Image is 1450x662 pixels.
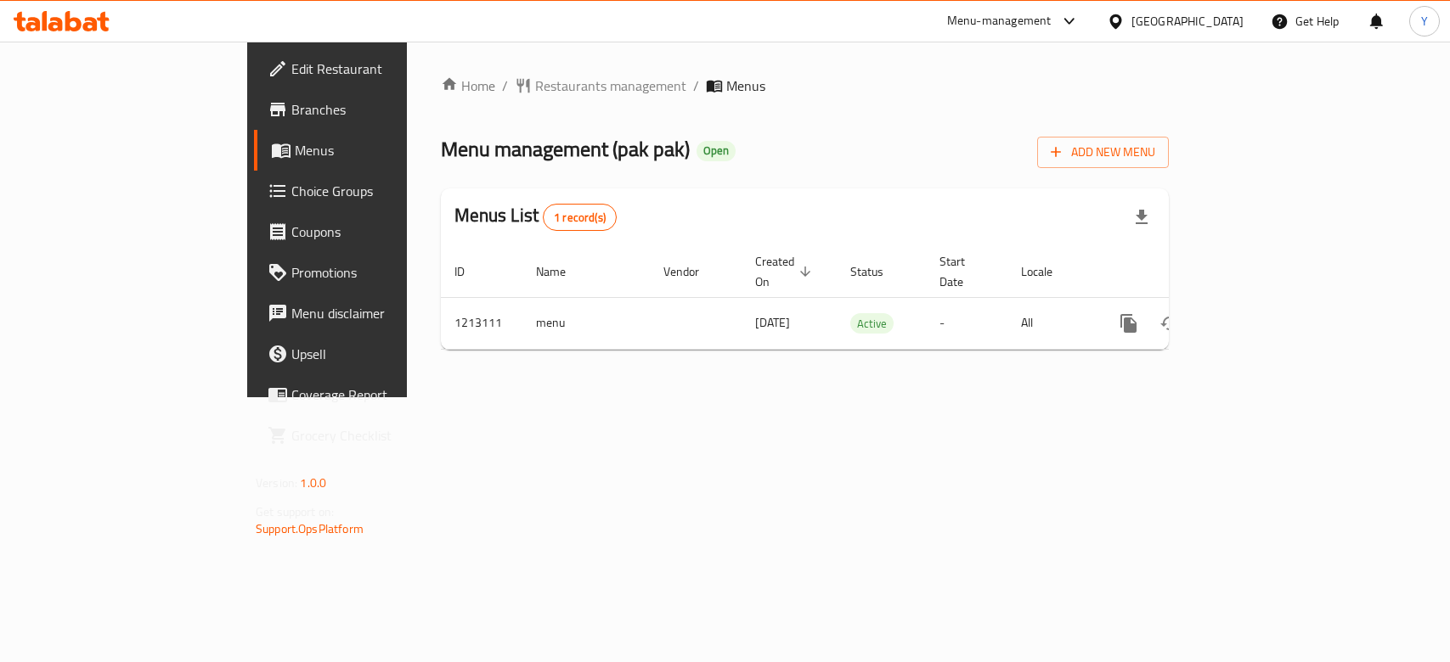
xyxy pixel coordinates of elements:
[926,297,1007,349] td: -
[291,303,476,323] span: Menu disclaimer
[254,171,489,211] a: Choice Groups
[254,211,489,252] a: Coupons
[254,415,489,456] a: Grocery Checklist
[1109,303,1149,344] button: more
[535,76,686,96] span: Restaurants management
[697,141,736,161] div: Open
[254,252,489,293] a: Promotions
[755,251,816,292] span: Created On
[441,130,690,168] span: Menu management ( pak pak )
[1131,12,1244,31] div: [GEOGRAPHIC_DATA]
[1037,137,1169,168] button: Add New Menu
[515,76,686,96] a: Restaurants management
[663,261,721,282] span: Vendor
[1007,297,1095,349] td: All
[441,76,1169,96] nav: breadcrumb
[726,76,765,96] span: Menus
[441,246,1285,350] table: enhanced table
[295,140,476,160] span: Menus
[939,251,987,292] span: Start Date
[1095,246,1285,298] th: Actions
[254,89,489,130] a: Branches
[291,425,476,446] span: Grocery Checklist
[693,76,699,96] li: /
[254,48,489,89] a: Edit Restaurant
[256,501,334,523] span: Get support on:
[454,203,617,231] h2: Menus List
[543,204,617,231] div: Total records count
[544,210,616,226] span: 1 record(s)
[536,261,588,282] span: Name
[522,297,650,349] td: menu
[502,76,508,96] li: /
[256,472,297,494] span: Version:
[1149,303,1190,344] button: Change Status
[697,143,736,158] span: Open
[291,344,476,364] span: Upsell
[254,293,489,334] a: Menu disclaimer
[454,261,487,282] span: ID
[291,99,476,120] span: Branches
[850,261,906,282] span: Status
[254,130,489,171] a: Menus
[291,59,476,79] span: Edit Restaurant
[291,262,476,283] span: Promotions
[254,334,489,374] a: Upsell
[291,384,476,405] span: Coverage Report
[850,314,894,334] span: Active
[254,374,489,415] a: Coverage Report
[1051,142,1155,163] span: Add New Menu
[291,181,476,201] span: Choice Groups
[300,472,326,494] span: 1.0.0
[1121,197,1162,238] div: Export file
[1021,261,1075,282] span: Locale
[256,518,364,540] a: Support.OpsPlatform
[755,311,790,334] span: [DATE]
[1421,12,1428,31] span: Y
[850,313,894,334] div: Active
[291,222,476,242] span: Coupons
[947,11,1052,31] div: Menu-management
